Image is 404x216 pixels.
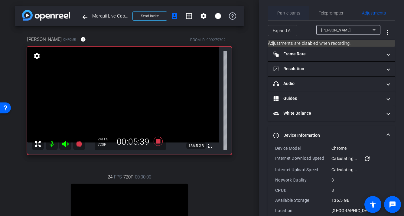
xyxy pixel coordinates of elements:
[108,174,112,180] span: 24
[384,29,391,36] mat-icon: more_vert
[268,91,395,106] mat-expansion-panel-header: Guides
[92,10,129,22] span: Marquii Live Capture
[273,132,382,139] mat-panel-title: Device Information
[275,155,331,162] div: Internet Download Speed
[171,12,178,20] mat-icon: account_box
[319,11,344,15] span: Teleprompter
[273,51,382,57] mat-panel-title: Frame Rate
[369,201,376,208] mat-icon: accessibility
[389,201,396,208] mat-icon: message
[81,14,89,21] mat-icon: arrow_back
[22,10,70,21] img: app-logo
[98,137,113,142] div: 24
[185,12,193,20] mat-icon: grid_on
[277,11,300,15] span: Participants
[141,14,159,18] span: Send invite
[275,208,331,214] div: Location
[268,40,395,47] mat-card: Adjustments are disabled when recording.
[331,155,388,162] div: Calculating...
[214,12,222,20] mat-icon: info
[273,110,382,116] mat-panel-title: White Balance
[268,126,395,145] mat-expansion-panel-header: Device Information
[113,137,153,147] div: 00:05:39
[273,25,292,36] span: Expand All
[275,167,331,173] div: Internet Upload Speed
[331,187,388,193] div: 8
[98,142,113,147] div: 720P
[268,77,395,91] mat-expansion-panel-header: Audio
[207,142,214,149] mat-icon: fullscreen
[275,145,331,151] div: Device Model
[132,11,167,21] button: Send invite
[114,174,122,180] span: FPS
[135,174,151,180] span: 00:00:00
[331,208,388,214] div: [GEOGRAPHIC_DATA]
[275,177,331,183] div: Network Quality
[63,37,76,42] span: Chrome
[331,197,388,203] div: 136.5 GB
[275,197,331,203] div: Available Storage
[273,66,382,72] mat-panel-title: Resolution
[380,25,395,40] button: More Options for Adjustments Panel
[268,106,395,121] mat-expansion-panel-header: White Balance
[331,177,388,183] div: 3
[331,167,388,173] div: Calculating...
[200,12,207,20] mat-icon: settings
[190,37,226,43] div: ROOM ID: 999279702
[273,95,382,102] mat-panel-title: Guides
[27,36,62,43] span: [PERSON_NAME]
[123,174,133,180] span: 720P
[268,62,395,76] mat-expansion-panel-header: Resolution
[363,155,371,162] mat-icon: refresh
[80,37,86,42] mat-icon: info
[33,52,41,60] mat-icon: settings
[102,137,108,141] span: FPS
[186,142,206,149] span: 136.5 GB
[268,47,395,61] mat-expansion-panel-header: Frame Rate
[331,145,388,151] div: Chrome
[273,80,382,87] mat-panel-title: Audio
[275,187,331,193] div: CPUs
[268,25,297,36] button: Expand All
[321,28,351,32] span: [PERSON_NAME]
[362,11,386,15] span: Adjustments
